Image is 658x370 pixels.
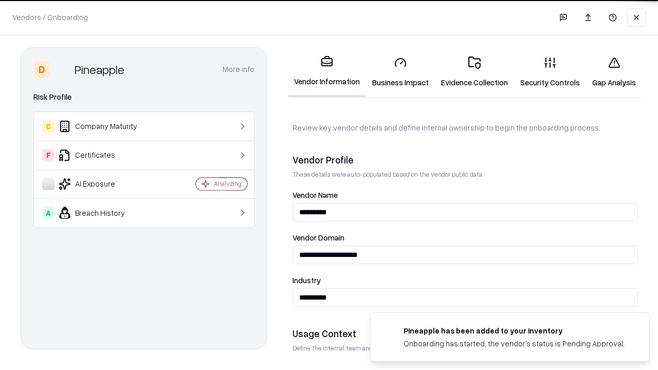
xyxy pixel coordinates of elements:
[293,327,638,340] div: Usage Context
[33,61,50,78] div: D
[293,344,638,353] p: Define the internal team and reason for using this vendor. This helps assess business relevance a...
[288,47,366,97] a: Vendor Information
[54,61,70,78] img: Pineapple
[586,48,642,96] a: Gap Analysis
[514,48,586,96] a: Security Controls
[42,149,54,161] div: F
[42,207,165,219] div: Breach History
[293,154,638,166] div: Vendor Profile
[42,207,54,219] div: A
[293,191,638,199] label: Vendor Name
[42,120,165,133] div: Company Maturity
[293,170,638,179] p: These details were auto-populated based on the vendor public data
[223,60,254,79] button: More info
[42,120,54,133] div: C
[435,48,514,96] a: Evidence Collection
[366,48,435,96] a: Business Impact
[383,325,395,338] img: pineappleenergy.com
[293,122,638,133] p: Review key vendor details and define internal ownership to begin the onboarding process.
[293,276,638,284] label: Industry
[404,338,625,349] div: Onboarding has started, the vendor's status is Pending Approval.
[75,61,124,78] div: Pineapple
[42,149,165,161] div: Certificates
[33,91,254,103] div: Risk Profile
[404,325,625,336] div: Pineapple has been added to your inventory
[42,178,165,190] div: AI Exposure
[214,179,242,188] div: Analyzing
[12,12,88,23] p: Vendors / Onboarding
[293,234,638,242] label: Vendor Domain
